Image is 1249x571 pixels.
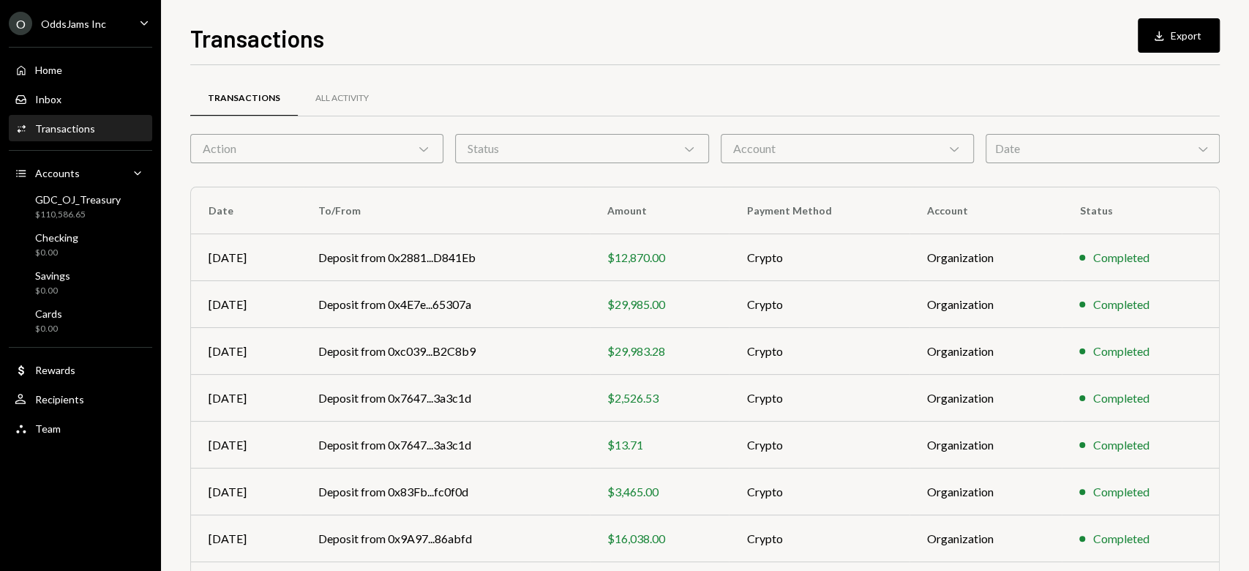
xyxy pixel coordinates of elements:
[35,247,78,259] div: $0.00
[301,234,590,281] td: Deposit from 0x2881...D841Eb
[9,227,152,262] a: Checking$0.00
[9,86,152,112] a: Inbox
[1092,483,1149,501] div: Completed
[9,265,152,300] a: Savings$0.00
[721,134,974,163] div: Account
[209,343,283,360] div: [DATE]
[301,469,590,515] td: Deposit from 0x83Fb...fc0f0d
[729,281,909,328] td: Crypto
[190,134,443,163] div: Action
[35,422,61,435] div: Team
[455,134,708,163] div: Status
[607,343,712,360] div: $29,983.28
[1092,249,1149,266] div: Completed
[1092,530,1149,548] div: Completed
[590,187,729,234] th: Amount
[607,530,712,548] div: $16,038.00
[190,80,298,117] a: Transactions
[986,134,1220,163] div: Date
[35,393,84,406] div: Recipients
[209,483,283,501] div: [DATE]
[607,296,712,313] div: $29,985.00
[729,422,909,469] td: Crypto
[301,375,590,422] td: Deposit from 0x7647...3a3c1d
[301,422,590,469] td: Deposit from 0x7647...3a3c1d
[315,92,369,105] div: All Activity
[9,189,152,224] a: GDC_OJ_Treasury$110,586.65
[35,167,80,179] div: Accounts
[729,187,909,234] th: Payment Method
[35,285,70,297] div: $0.00
[9,303,152,338] a: Cards$0.00
[301,187,590,234] th: To/From
[301,515,590,562] td: Deposit from 0x9A97...86abfd
[35,269,70,282] div: Savings
[607,436,712,454] div: $13.71
[909,187,1062,234] th: Account
[35,364,75,376] div: Rewards
[729,328,909,375] td: Crypto
[909,515,1062,562] td: Organization
[209,296,283,313] div: [DATE]
[729,469,909,515] td: Crypto
[191,187,301,234] th: Date
[209,436,283,454] div: [DATE]
[729,234,909,281] td: Crypto
[35,209,121,221] div: $110,586.65
[9,415,152,441] a: Team
[9,115,152,141] a: Transactions
[301,328,590,375] td: Deposit from 0xc039...B2C8b9
[9,56,152,83] a: Home
[9,386,152,412] a: Recipients
[209,530,283,548] div: [DATE]
[729,375,909,422] td: Crypto
[909,234,1062,281] td: Organization
[909,375,1062,422] td: Organization
[35,307,62,320] div: Cards
[607,389,712,407] div: $2,526.53
[35,323,62,335] div: $0.00
[301,281,590,328] td: Deposit from 0x4E7e...65307a
[35,122,95,135] div: Transactions
[1092,389,1149,407] div: Completed
[209,249,283,266] div: [DATE]
[607,249,712,266] div: $12,870.00
[208,92,280,105] div: Transactions
[35,193,121,206] div: GDC_OJ_Treasury
[35,231,78,244] div: Checking
[909,469,1062,515] td: Organization
[298,80,386,117] a: All Activity
[41,18,106,30] div: OddsJams Inc
[209,389,283,407] div: [DATE]
[909,328,1062,375] td: Organization
[1092,343,1149,360] div: Completed
[35,93,61,105] div: Inbox
[909,281,1062,328] td: Organization
[729,515,909,562] td: Crypto
[1092,436,1149,454] div: Completed
[1092,296,1149,313] div: Completed
[909,422,1062,469] td: Organization
[9,160,152,186] a: Accounts
[190,23,324,53] h1: Transactions
[35,64,62,76] div: Home
[9,357,152,383] a: Rewards
[1138,18,1220,53] button: Export
[1062,187,1219,234] th: Status
[9,12,32,35] div: O
[607,483,712,501] div: $3,465.00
